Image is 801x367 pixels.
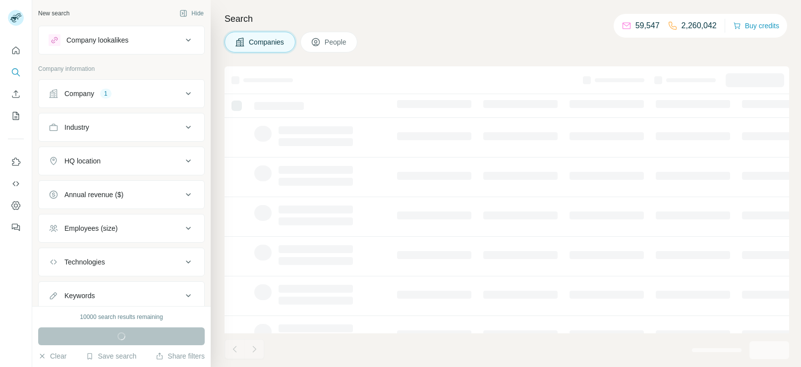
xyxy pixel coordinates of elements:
p: Company information [38,64,205,73]
p: 2,260,042 [682,20,717,32]
button: Company lookalikes [39,28,204,52]
button: Use Surfe on LinkedIn [8,153,24,171]
button: Share filters [156,351,205,361]
button: Annual revenue ($) [39,183,204,207]
button: Enrich CSV [8,85,24,103]
button: HQ location [39,149,204,173]
div: Company lookalikes [66,35,128,45]
span: People [325,37,347,47]
p: 59,547 [635,20,660,32]
div: Company [64,89,94,99]
button: Buy credits [733,19,779,33]
button: Save search [86,351,136,361]
button: Technologies [39,250,204,274]
div: 1 [100,89,112,98]
h4: Search [225,12,789,26]
button: Keywords [39,284,204,308]
div: Annual revenue ($) [64,190,123,200]
div: Keywords [64,291,95,301]
div: Employees (size) [64,223,117,233]
div: Technologies [64,257,105,267]
span: Companies [249,37,285,47]
button: Industry [39,115,204,139]
button: Company1 [39,82,204,105]
div: 10000 search results remaining [80,313,163,321]
div: New search [38,9,69,18]
button: Feedback [8,218,24,236]
button: Search [8,63,24,81]
button: Employees (size) [39,216,204,240]
div: HQ location [64,156,101,166]
button: Hide [172,6,211,21]
button: Dashboard [8,197,24,214]
button: Clear [38,351,66,361]
button: Quick start [8,42,24,59]
button: Use Surfe API [8,175,24,193]
div: Industry [64,122,89,132]
button: My lists [8,107,24,125]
